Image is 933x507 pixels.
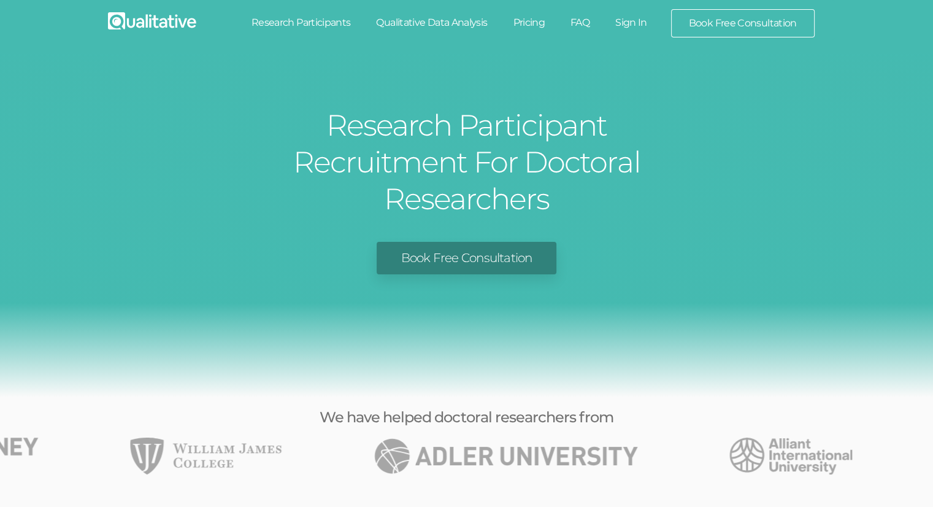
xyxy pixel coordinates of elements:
li: 1 of 49 [374,438,637,474]
img: Adler University [374,438,637,474]
a: Sign In [602,9,660,36]
img: Alliant International University [729,438,852,474]
li: 2 of 49 [729,438,852,474]
h3: We have helped doctoral researchers from [172,409,761,425]
a: Book Free Consultation [377,242,556,274]
a: Research Participants [239,9,364,36]
h1: Research Participant Recruitment For Doctoral Researchers [237,107,697,217]
a: Qualitative Data Analysis [363,9,500,36]
img: William James College [130,438,282,474]
a: FAQ [558,9,602,36]
a: Pricing [500,9,558,36]
li: 49 of 49 [130,438,282,474]
img: Qualitative [108,12,196,29]
a: Book Free Consultation [672,10,814,37]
